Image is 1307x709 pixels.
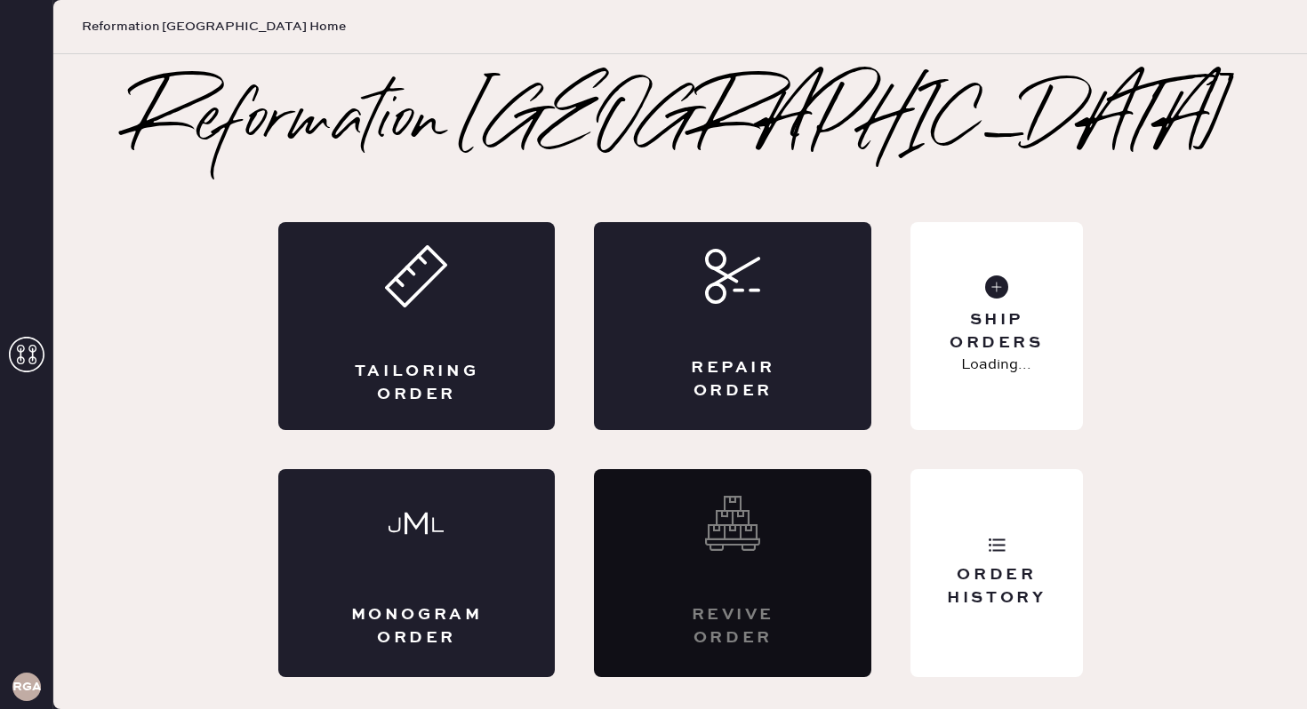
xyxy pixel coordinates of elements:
div: Ship Orders [925,309,1068,354]
div: Monogram Order [349,604,485,649]
div: Interested? Contact us at care@hemster.co [594,469,871,677]
span: Reformation [GEOGRAPHIC_DATA] Home [82,18,346,36]
div: Order History [925,564,1068,609]
div: Tailoring Order [349,361,485,405]
div: Revive order [665,604,800,649]
p: Loading... [961,354,1031,376]
div: Repair Order [665,357,800,402]
h2: Reformation [GEOGRAPHIC_DATA] [131,87,1231,158]
h3: RGA [12,681,41,693]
